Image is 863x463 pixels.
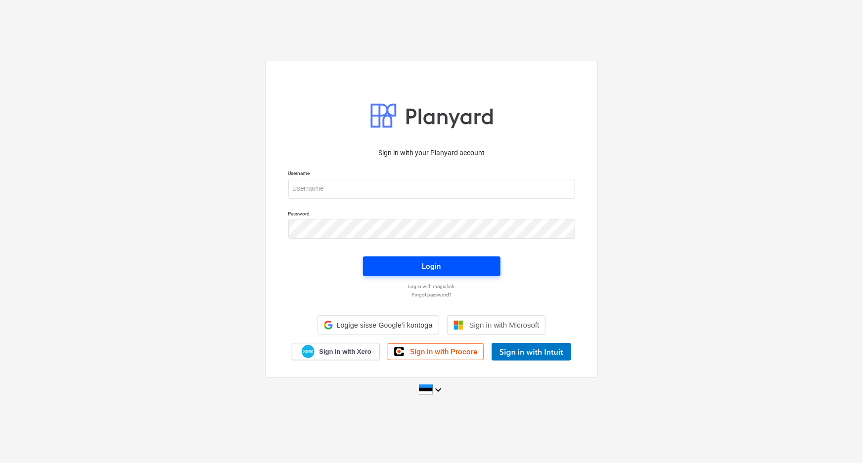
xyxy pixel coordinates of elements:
[337,321,433,329] span: Logige sisse Google’i kontoga
[454,320,463,330] img: Microsoft logo
[283,283,580,290] a: Log in with magic link
[302,345,315,358] img: Xero logo
[363,256,500,276] button: Login
[410,347,477,356] span: Sign in with Procore
[288,148,575,158] p: Sign in with your Planyard account
[433,384,445,396] i: keyboard_arrow_down
[292,343,380,360] a: Sign in with Xero
[288,210,575,219] p: Password
[288,179,575,199] input: Username
[388,343,484,360] a: Sign in with Procore
[288,170,575,178] p: Username
[283,292,580,298] a: Forgot password?
[319,347,371,356] span: Sign in with Xero
[318,315,439,335] div: Logige sisse Google’i kontoga
[469,321,540,329] span: Sign in with Microsoft
[422,260,441,273] div: Login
